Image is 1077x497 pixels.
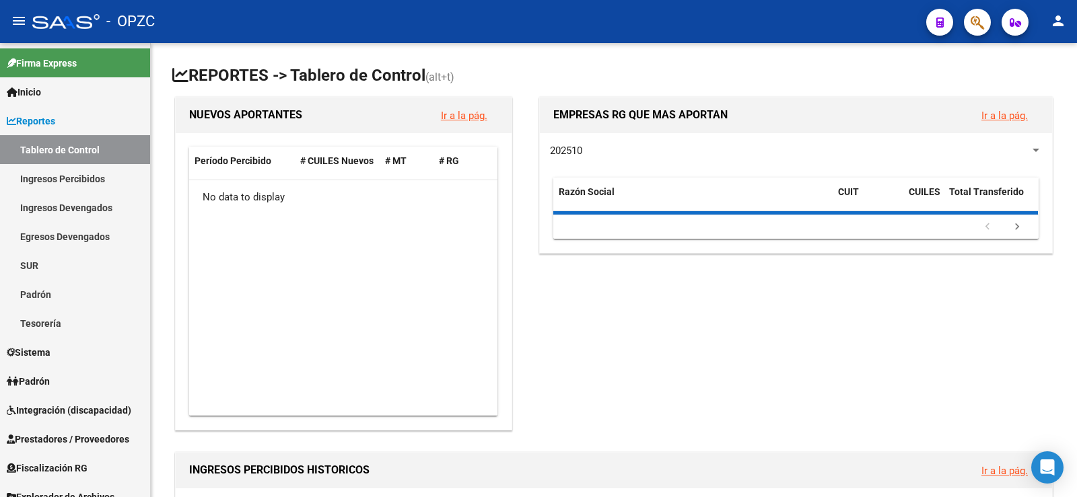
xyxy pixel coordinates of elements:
[7,345,50,360] span: Sistema
[189,108,302,121] span: NUEVOS APORTANTES
[295,147,380,176] datatable-header-cell: # CUILES Nuevos
[189,180,497,214] div: No data to display
[441,110,487,122] a: Ir a la pág.
[7,85,41,100] span: Inicio
[944,178,1038,222] datatable-header-cell: Total Transferido
[949,186,1024,197] span: Total Transferido
[909,186,940,197] span: CUILES
[1050,13,1066,29] mat-icon: person
[7,114,55,128] span: Reportes
[7,461,88,475] span: Fiscalización RG
[195,155,271,166] span: Período Percibido
[430,103,498,128] button: Ir a la pág.
[1031,451,1064,484] div: Open Intercom Messenger
[189,463,370,476] span: INGRESOS PERCIBIDOS HISTORICOS
[106,7,155,36] span: - OPZC
[975,220,1000,235] a: go to previous page
[833,178,903,222] datatable-header-cell: CUIT
[981,465,1028,477] a: Ir a la pág.
[7,403,131,418] span: Integración (discapacidad)
[1004,220,1030,235] a: go to next page
[425,71,454,83] span: (alt+t)
[439,155,459,166] span: # RG
[7,432,129,447] span: Prestadores / Proveedores
[550,145,582,157] span: 202510
[380,147,433,176] datatable-header-cell: # MT
[385,155,407,166] span: # MT
[553,108,728,121] span: EMPRESAS RG QUE MAS APORTAN
[559,186,615,197] span: Razón Social
[7,56,77,71] span: Firma Express
[433,147,487,176] datatable-header-cell: # RG
[172,65,1055,88] h1: REPORTES -> Tablero de Control
[189,147,295,176] datatable-header-cell: Período Percibido
[971,103,1039,128] button: Ir a la pág.
[838,186,859,197] span: CUIT
[300,155,374,166] span: # CUILES Nuevos
[981,110,1028,122] a: Ir a la pág.
[7,374,50,389] span: Padrón
[11,13,27,29] mat-icon: menu
[553,178,833,222] datatable-header-cell: Razón Social
[971,458,1039,483] button: Ir a la pág.
[903,178,944,222] datatable-header-cell: CUILES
